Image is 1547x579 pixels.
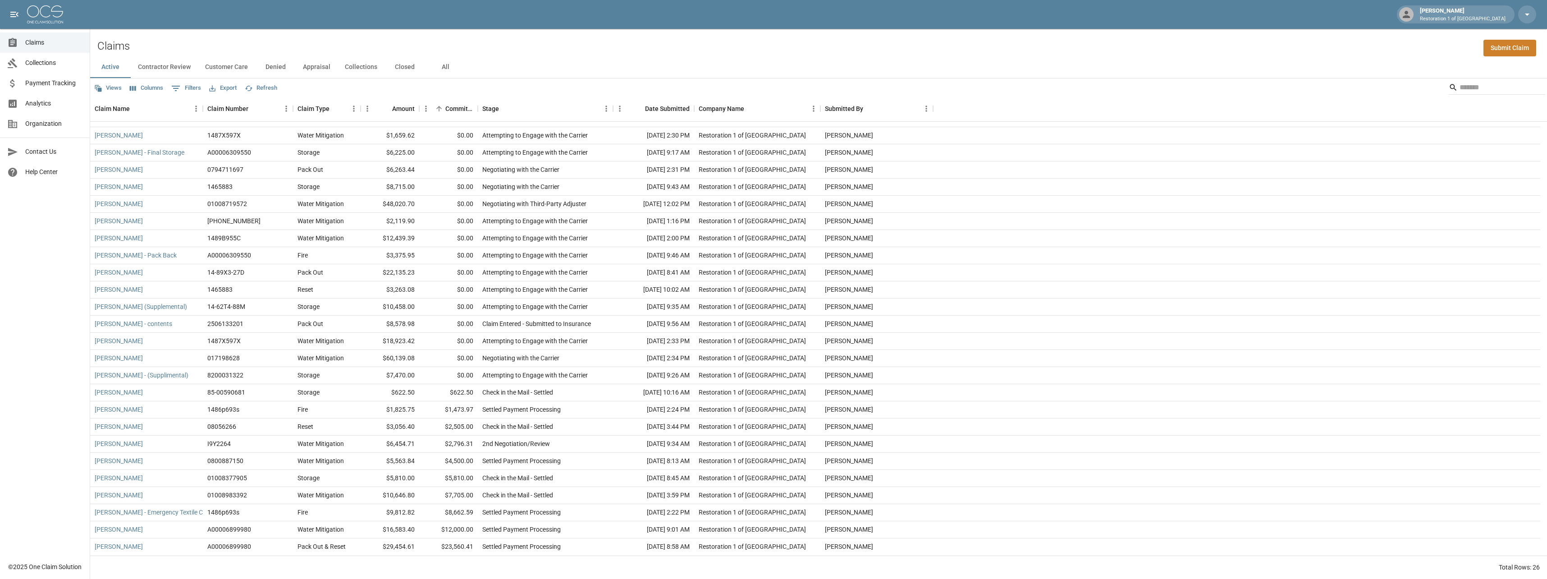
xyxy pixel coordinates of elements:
div: $12,000.00 [419,521,478,538]
button: Sort [330,102,342,115]
a: [PERSON_NAME] [95,405,143,414]
div: Amanda Murry [825,268,873,277]
div: Storage [297,182,320,191]
button: Export [207,81,239,95]
div: [DATE] 2:31 PM [613,161,694,179]
a: [PERSON_NAME] - Pack Back [95,251,177,260]
div: [DATE] 9:17 AM [613,144,694,161]
div: $2,505.00 [419,418,478,436]
a: [PERSON_NAME] [95,491,143,500]
div: [DATE] 3:59 PM [613,487,694,504]
div: Restoration 1 of Evansville [699,131,806,140]
a: [PERSON_NAME] [95,525,143,534]
div: $10,646.80 [361,487,419,504]
div: Claim Name [95,96,130,121]
div: $12,439.39 [361,230,419,247]
div: $3,056.40 [361,418,419,436]
div: Claim Name [90,96,203,121]
div: Fire [297,251,308,260]
div: [DATE] 2:24 PM [613,401,694,418]
div: $0.00 [419,213,478,230]
div: $16,583.40 [361,521,419,538]
div: Committed Amount [419,96,478,121]
div: Claim Number [207,96,248,121]
button: Contractor Review [131,56,198,78]
span: Analytics [25,99,82,108]
div: 1487X597X [207,131,241,140]
button: Denied [255,56,296,78]
button: Menu [920,102,933,115]
div: [DATE] 12:02 PM [613,196,694,213]
div: [DATE] 2:33 PM [613,333,694,350]
a: [PERSON_NAME] - Final Storage [95,148,184,157]
div: $3,263.08 [361,281,419,299]
div: Amanda Murry [825,302,873,311]
div: Water Mitigation [297,131,344,140]
div: Amanda Murry [825,456,873,465]
div: Water Mitigation [297,491,344,500]
span: Help Center [25,167,82,177]
a: [PERSON_NAME] [95,439,143,448]
div: $0.00 [419,264,478,281]
div: A00006309550 [207,148,251,157]
p: Restoration 1 of [GEOGRAPHIC_DATA] [1420,15,1506,23]
div: Restoration 1 of Evansville [699,456,806,465]
div: $10,458.00 [361,299,419,316]
div: $622.50 [419,384,478,401]
a: [PERSON_NAME] [95,234,143,243]
button: Menu [419,102,433,115]
div: $8,578.98 [361,316,419,333]
div: $0.00 [419,333,478,350]
div: $29,454.61 [361,538,419,556]
div: $0.00 [419,230,478,247]
div: $9,812.82 [361,504,419,521]
div: Restoration 1 of Evansville [699,199,806,208]
div: 2nd Negotiation/Review [482,439,550,448]
div: [DATE] 8:13 AM [613,453,694,470]
button: Show filters [169,81,203,96]
div: Stage [478,96,613,121]
div: Attempting to Engage with the Carrier [482,216,588,225]
div: Amanda Murry [825,354,873,363]
div: Water Mitigation [297,234,344,243]
div: Storage [297,388,320,397]
div: [DATE] 8:41 AM [613,264,694,281]
div: Claim Type [297,96,330,121]
a: [PERSON_NAME] - Emergency Textile Cleaning [95,508,223,517]
span: Contact Us [25,147,82,156]
div: Pack Out [297,165,323,174]
div: Amanda Murry [825,319,873,328]
div: Attempting to Engage with the Carrier [482,234,588,243]
div: $48,020.70 [361,196,419,213]
div: Restoration 1 of Evansville [699,319,806,328]
div: $7,470.00 [361,367,419,384]
button: open drawer [5,5,23,23]
div: Restoration 1 of Evansville [699,302,806,311]
div: $2,119.90 [361,213,419,230]
a: [PERSON_NAME] [95,182,143,191]
div: Reset [297,285,313,294]
div: [DATE] 9:43 AM [613,179,694,196]
div: [DATE] 3:44 PM [613,418,694,436]
div: Pack Out & Reset [297,542,346,551]
div: $0.00 [419,196,478,213]
div: 0800887150 [207,456,243,465]
div: Negotiating with Third-Party Adjuster [482,199,586,208]
button: Menu [279,102,293,115]
div: Restoration 1 of Evansville [699,439,806,448]
a: [PERSON_NAME] [95,199,143,208]
div: Restoration 1 of Evansville [699,336,806,345]
div: Storage [297,371,320,380]
div: © 2025 One Claim Solution [8,562,82,571]
span: Claims [25,38,82,47]
button: Sort [863,102,876,115]
div: A00006309550 [207,251,251,260]
div: Company Name [694,96,820,121]
div: Fire [297,405,308,414]
div: 1486p693s [207,508,239,517]
div: 01008377905 [207,473,247,482]
div: [DATE] 9:01 AM [613,521,694,538]
div: Restoration 1 of Evansville [699,216,806,225]
div: 01-008-403405 [207,216,261,225]
div: Date Submitted [645,96,690,121]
